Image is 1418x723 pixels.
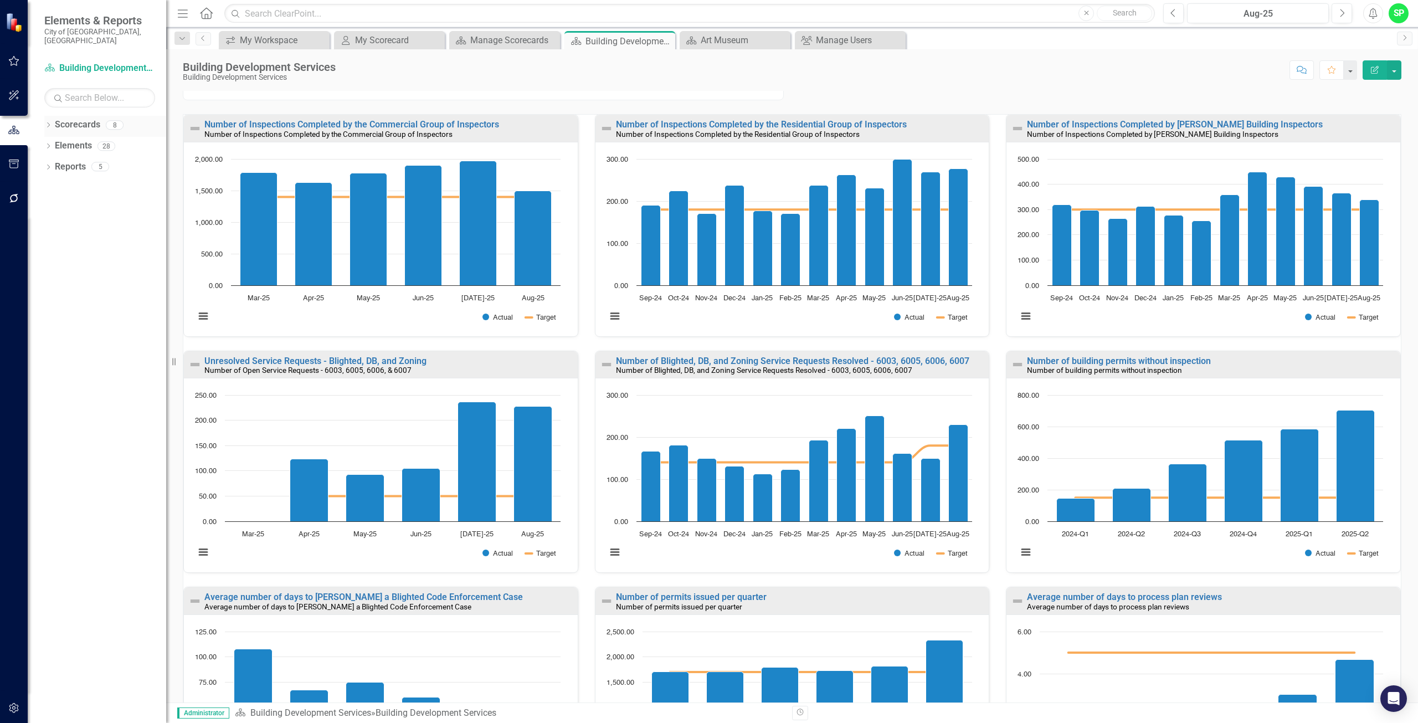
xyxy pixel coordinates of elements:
path: Jun-25, 161. Actual. [892,454,912,522]
path: May-25, 231. Actual. [865,188,884,285]
path: Apr-25, 1,630. Actual. [295,182,332,285]
text: 2025-Q1 [1286,531,1313,538]
path: 2024-Q2, 209. Actual. [1113,489,1151,522]
svg: Interactive chart [1012,389,1389,570]
path: Jul-25, 1,966. Actual. [460,161,497,285]
div: My Scorecard [355,33,442,47]
text: [DATE]-25 [1325,295,1358,302]
svg: Interactive chart [189,389,566,570]
text: 50.00 [199,493,217,500]
button: Show Target [1348,313,1379,321]
text: Mar-25 [242,531,264,538]
text: Apr-25 [835,295,856,302]
text: Apr-25 [835,531,856,538]
text: Jun-25 [891,295,912,302]
text: Jan-25 [752,531,773,538]
text: Jun-25 [1303,295,1324,302]
button: Show Target [526,313,556,321]
div: Art Museum [701,33,788,47]
div: Chart. Highcharts interactive chart. [601,389,984,570]
text: Sep-24 [639,531,661,538]
text: [DATE]-25 [461,295,495,302]
img: Not Defined [1011,594,1024,608]
text: Mar-25 [1219,295,1241,302]
button: Show Actual [482,313,513,321]
text: Apr-25 [1247,295,1268,302]
div: Building Development Services [376,707,496,718]
path: Feb-25, 255. Actual. [1192,221,1211,285]
text: Aug-25 [522,295,544,302]
text: 0.00 [614,283,628,290]
small: City of [GEOGRAPHIC_DATA], [GEOGRAPHIC_DATA] [44,27,155,45]
g: Actual, series 1 of 2. Bar series with 12 bars. [641,159,968,285]
text: 6.00 [1018,629,1031,636]
text: Oct-24 [1079,295,1100,302]
button: Show Actual [894,549,924,557]
text: 300.00 [607,156,628,163]
small: Number of Blighted, DB, and Zoning Service Requests Resolved - 6003, 6005, 6006, 6007 [616,366,912,375]
svg: Interactive chart [1012,153,1389,334]
a: My Scorecard [337,33,442,47]
path: Jan-25, 177. Actual. [753,211,772,285]
text: 500.00 [201,251,223,258]
a: Number of permits issued per quarter [616,592,767,602]
text: Jun-25 [891,531,912,538]
span: Administrator [177,707,229,719]
text: 0.00 [1025,519,1039,526]
text: Sep-24 [1050,295,1073,302]
text: 2025-Q2 [1342,531,1369,538]
button: Show Actual [482,549,513,557]
button: Show Target [1348,549,1379,557]
path: May-25, 93. Actual. [346,475,384,522]
text: Dec-24 [723,531,745,538]
text: Jun-25 [410,531,431,538]
path: Dec-24, 312. Actual. [1136,206,1155,285]
text: 300.00 [1018,207,1039,214]
svg: Interactive chart [601,153,978,334]
path: Jan-25, 277. Actual. [1164,215,1184,285]
div: Chart. Highcharts interactive chart. [601,153,984,334]
path: Oct-24, 181. Actual. [669,445,688,522]
text: Feb-25 [779,295,801,302]
path: Aug-25, 339. Actual. [1360,199,1379,285]
g: Actual, series 1 of 2. Bar series with 12 bars. [641,416,968,522]
div: Open Intercom Messenger [1380,685,1407,712]
text: Oct-24 [667,295,689,302]
div: Chart. Highcharts interactive chart. [1012,153,1395,334]
path: Jun-25, 1,900. Actual. [405,165,442,285]
path: Jun-25, 391. Actual. [1304,186,1323,285]
button: Show Actual [1305,313,1335,321]
g: Actual, series 1 of 2. Bar series with 6 bars. [1057,411,1375,522]
button: View chart menu, Chart [1018,545,1034,560]
path: Sep-24, 318. Actual. [1052,204,1072,285]
a: Average number of days to process plan reviews [1027,592,1222,602]
path: Mar-25, 238. Actual. [809,185,828,285]
text: 2024-Q4 [1230,531,1257,538]
div: Double-Click to Edit [1006,351,1401,573]
text: Nov-24 [1107,295,1129,302]
path: May-25, 1,779. Actual. [350,173,387,285]
path: 2025-Q1, 585. Actual. [1281,429,1319,522]
text: May-25 [353,531,377,538]
text: Aug-25 [947,531,969,538]
div: Chart. Highcharts interactive chart. [189,389,572,570]
button: View chart menu, Chart [196,309,211,324]
text: May-25 [862,531,886,538]
text: 1,000.00 [195,219,223,227]
path: Feb-25, 123. Actual. [780,470,800,522]
path: Mar-25, 1,782. Actual. [240,172,278,285]
div: Chart. Highcharts interactive chart. [189,153,572,334]
text: Feb-25 [1190,295,1213,302]
text: 75.00 [199,679,217,686]
text: [DATE]-25 [460,531,494,538]
a: Unresolved Service Requests - Blighted, DB, and Zoning [204,356,427,366]
path: 2025-Q2, 702. Actual. [1337,411,1375,522]
text: 2,000.00 [195,156,223,163]
path: Sep-24, 190. Actual. [641,205,660,285]
button: SP [1389,3,1409,23]
text: Nov-24 [695,295,717,302]
a: Number of Inspections Completed by the Residential Group of Inspectors [616,119,907,130]
text: Jan-25 [752,295,773,302]
button: View chart menu, Chart [1018,309,1034,324]
a: Building Development Services [44,62,155,75]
